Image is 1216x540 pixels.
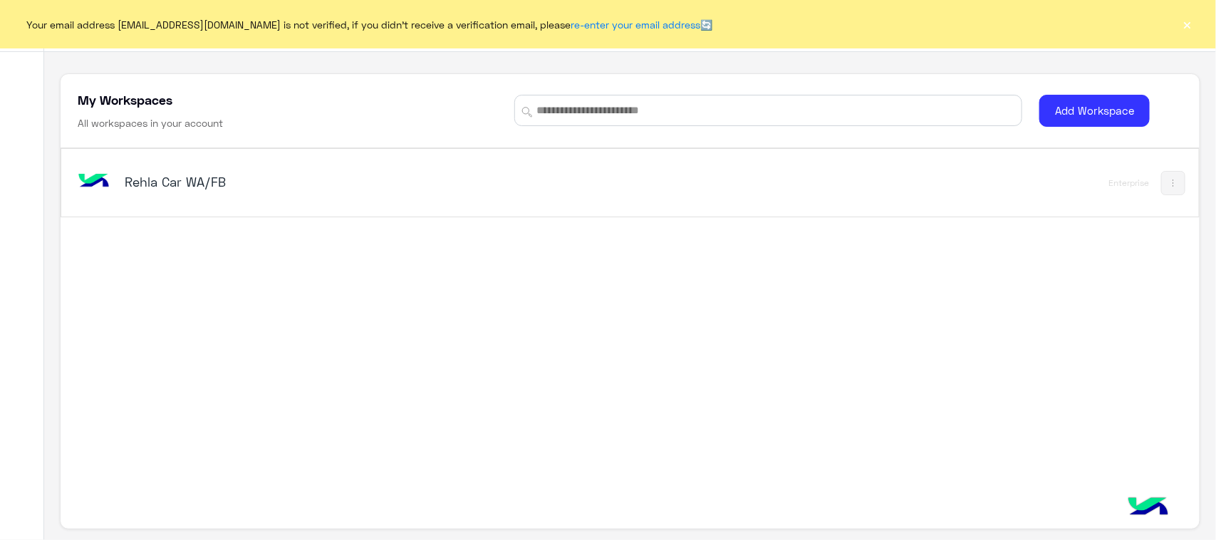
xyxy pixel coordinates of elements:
img: bot image [75,162,113,201]
h6: All workspaces in your account [78,116,223,130]
div: Enterprise [1109,177,1150,189]
img: hulul-logo.png [1123,483,1173,533]
button: Add Workspace [1039,95,1150,127]
h5: Rehla Car WA/FB [125,173,524,190]
button: × [1180,17,1195,31]
span: Your email address [EMAIL_ADDRESS][DOMAIN_NAME] is not verified, if you didn't receive a verifica... [27,17,713,32]
h5: My Workspaces [78,91,172,108]
a: re-enter your email address [571,19,701,31]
